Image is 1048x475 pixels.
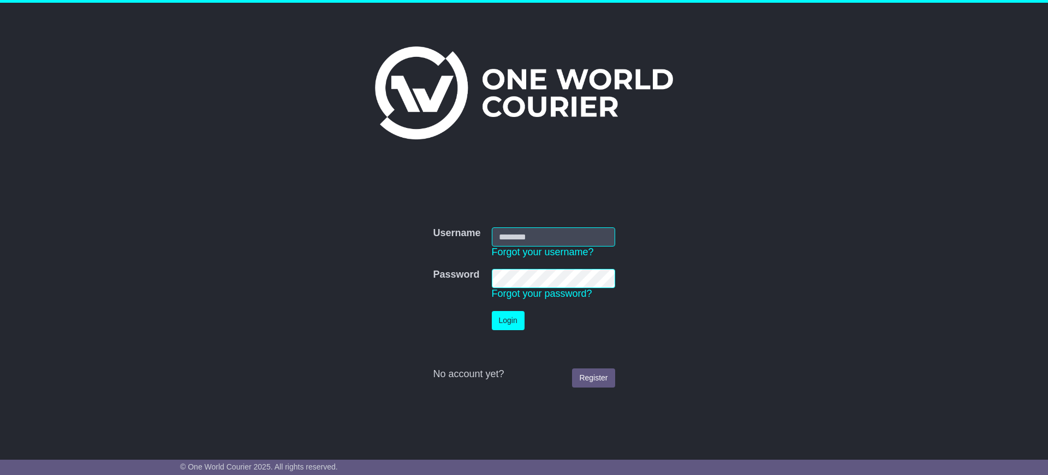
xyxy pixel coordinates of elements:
a: Register [572,368,615,388]
img: One World [375,46,673,139]
span: © One World Courier 2025. All rights reserved. [180,462,338,471]
button: Login [492,311,525,330]
label: Username [433,227,480,239]
a: Forgot your password? [492,288,592,299]
label: Password [433,269,479,281]
a: Forgot your username? [492,247,594,257]
div: No account yet? [433,368,615,380]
